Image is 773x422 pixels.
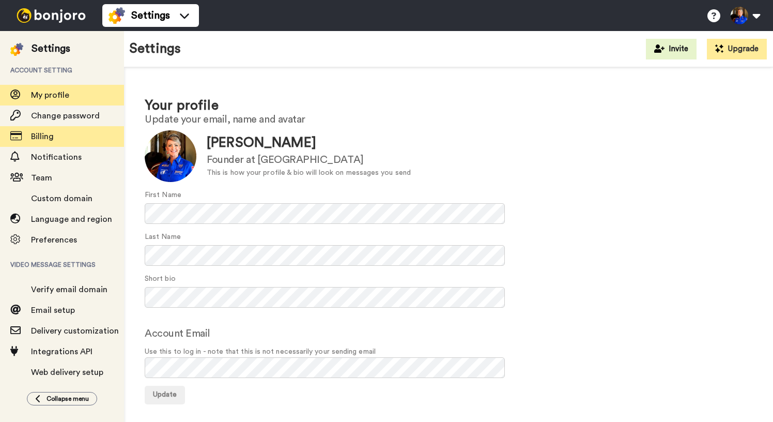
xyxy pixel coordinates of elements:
[31,348,92,356] span: Integrations API
[207,153,411,168] div: Founder at [GEOGRAPHIC_DATA]
[31,285,107,294] span: Verify email domain
[646,39,697,59] button: Invite
[32,41,70,56] div: Settings
[31,132,54,141] span: Billing
[31,306,75,314] span: Email setup
[31,174,52,182] span: Team
[31,215,112,223] span: Language and region
[31,112,100,120] span: Change password
[145,190,181,201] label: First Name
[145,98,752,113] h1: Your profile
[129,41,181,56] h1: Settings
[207,168,411,178] div: This is how your profile & bio will look on messages you send
[145,346,752,357] span: Use this to log in - note that this is not necessarily your sending email
[109,7,125,24] img: settings-colored.svg
[31,327,119,335] span: Delivery customization
[27,392,97,405] button: Collapse menu
[31,153,82,161] span: Notifications
[145,386,185,404] button: Update
[145,114,752,125] h2: Update your email, name and avatar
[153,391,177,398] span: Update
[145,274,176,284] label: Short bio
[31,236,77,244] span: Preferences
[31,91,69,99] span: My profile
[145,326,210,341] label: Account Email
[207,133,411,153] div: [PERSON_NAME]
[145,232,181,243] label: Last Name
[10,43,23,56] img: settings-colored.svg
[31,368,103,376] span: Web delivery setup
[31,194,92,203] span: Custom domain
[707,39,767,59] button: Upgrade
[131,8,170,23] span: Settings
[47,395,89,403] span: Collapse menu
[12,8,90,23] img: bj-logo-header-white.svg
